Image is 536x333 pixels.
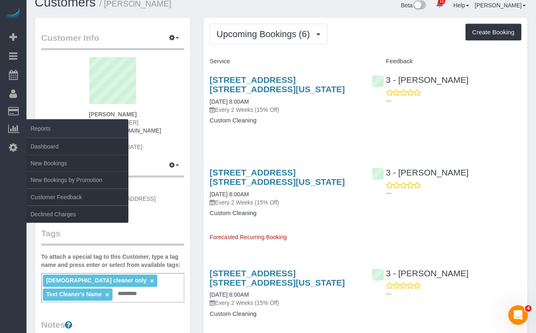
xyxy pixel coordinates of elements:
span: Text Cleaner's Name [46,291,101,297]
legend: Customer Info [41,32,184,50]
a: Customer Feedback [26,189,128,205]
a: Beta [401,2,426,9]
h4: Custom Cleaning [210,117,359,124]
h4: Custom Cleaning [210,210,359,217]
img: New interface [412,0,426,11]
button: Upcoming Bookings (6) [210,24,327,44]
span: Upcoming Bookings (6) [216,29,314,39]
ul: Reports [26,138,128,223]
strong: [PERSON_NAME] [89,111,137,118]
label: To attach a special tag to this Customer, type a tag name and press enter or select from availabl... [41,253,184,269]
span: 4 [525,305,532,312]
legend: Tags [41,227,184,246]
p: Every 2 Weeks (15% Off) [210,198,359,206]
a: [STREET_ADDRESS] [STREET_ADDRESS][US_STATE] [210,168,345,186]
a: [PERSON_NAME] [475,2,526,9]
a: 3 - [PERSON_NAME] [372,168,469,177]
a: × [105,291,109,298]
h4: Feedback [372,58,521,65]
img: Automaid Logo [5,8,21,20]
p: Every 2 Weeks (15% Off) [210,299,359,307]
a: New Bookings by Promotion [26,172,128,188]
a: Help [453,2,469,9]
h4: Custom Cleaning [210,311,359,317]
a: × [150,277,154,284]
span: Forecasted Recurring Booking [210,234,287,240]
a: New Bookings [26,155,128,171]
a: [DATE] 8:00AM [210,291,249,298]
span: Reports [26,119,128,138]
a: [STREET_ADDRESS] [STREET_ADDRESS][US_STATE] [210,75,345,94]
a: [STREET_ADDRESS] [STREET_ADDRESS][US_STATE] [210,269,345,287]
span: [DEMOGRAPHIC_DATA] cleaner only [46,277,146,284]
h4: Service [210,58,359,65]
a: 3 - [PERSON_NAME] [372,75,469,84]
button: Create Booking [465,24,521,41]
a: Declined Charges [26,206,128,222]
p: --- [386,97,521,105]
a: [DATE] 8:00AM [210,191,249,198]
p: --- [386,290,521,298]
p: Every 2 Weeks (15% Off) [210,106,359,114]
a: Dashboard [26,138,128,155]
p: --- [386,189,521,197]
iframe: Intercom live chat [508,305,528,325]
a: [DATE] 8:00AM [210,98,249,105]
a: 3 - [PERSON_NAME] [372,269,469,278]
